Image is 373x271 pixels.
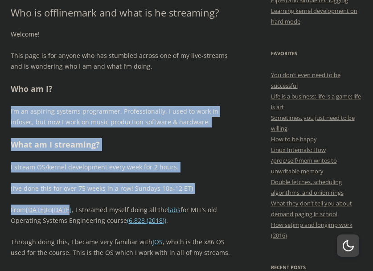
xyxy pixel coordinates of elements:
p: (I’ve done this for over 75 weeks in a row! Sundays 10a-12 ET) [11,183,240,194]
a: Sometimes, you just need to be willing [271,114,355,132]
a: (6.828 (2018)) [127,216,166,225]
a: Life is a business; life is a game; life is art [271,92,361,111]
a: How to be happy [271,135,317,143]
a: What they don’t tell you about demand paging in school [271,199,352,218]
h1: Who is offlinemark and what is he streaming? [11,7,240,18]
h3: Favorites [271,48,362,59]
a: Double fetches, scheduling algorithms, and onion rings [271,178,344,197]
p: This page is for anyone who has stumbled across one of my live-streams and is wondering who I am ... [11,50,240,72]
a: How setjmp and longjmp work (2016) [271,221,353,239]
a: JOS [152,238,163,246]
a: labs [168,205,180,214]
p: Welcome! [11,29,240,40]
a: You don’t even need to be successful [271,71,340,90]
a: Learning kernel development on hard mode [271,7,357,25]
p: From to , I streamed myself doing all the for MIT’s old Operating Systems Engineering course . [11,205,240,226]
p: I stream OS/kernel development every week for 2 hours. [11,162,240,172]
a: [DATE] [26,205,46,214]
a: Linux Internals: How /proc/self/mem writes to unwritable memory [271,146,337,175]
h2: Who am I? [11,82,240,95]
p: I’m an aspiring systems programmer. Professionally, I used to work in infosec, but now I work on ... [11,106,240,127]
a: [DATE] [52,205,72,214]
h2: What am I streaming? [11,138,240,151]
p: Through doing this, I became very familiar with , which is the x86 OS used for the course. This i... [11,237,240,258]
